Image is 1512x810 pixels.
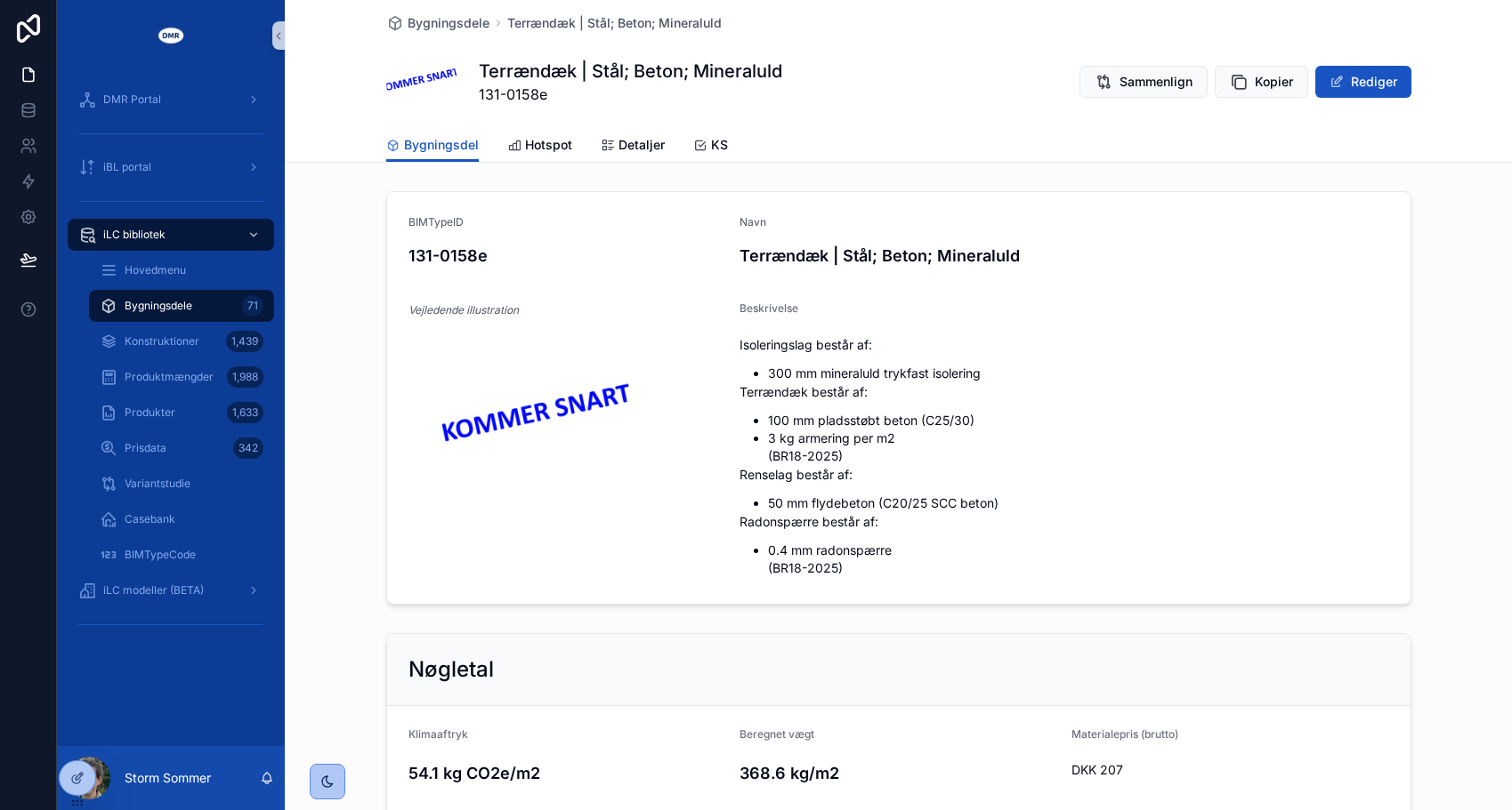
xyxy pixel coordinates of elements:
[408,215,464,229] span: BIMTypeID
[226,331,263,352] div: 1,439
[525,136,572,154] span: Hotspot
[125,370,214,384] span: Produktmængder
[1120,73,1193,91] span: Sammenlign
[386,14,489,32] a: Bygningsdele
[89,468,274,500] a: Variantstudie
[89,503,274,535] a: Casebank
[601,129,665,164] a: Detaljer
[103,228,166,242] span: iLC bibliotek
[507,129,572,164] a: Hotspot
[740,301,798,315] span: Beskrivelse
[507,14,722,32] a: Terrændæk | Stål; Beton; Mineraluld
[740,215,766,229] span: Navn
[68,574,274,606] a: iLC modeller (BETA)
[408,244,726,268] h4: 131-0158e
[89,325,274,357] a: Konstruktioner1,439
[408,727,468,741] span: Klimaaftryk
[103,92,161,107] span: DMR Portal
[103,160,151,174] span: iBL portal
[386,129,479,163] a: Bygningsdel
[89,432,274,464] a: Prisdata342
[768,412,1388,429] li: 100 mm pladsstøbt beton (C25/30)
[693,129,728,164] a: KS
[125,477,190,491] span: Variantstudie
[1215,66,1308,98] button: Kopier
[68,219,274,251] a: iLC bibliotek
[157,21,185,50] img: App logo
[740,761,1057,785] h4: 368.6 kg/m2
[125,441,166,455] span: Prisdata
[740,382,1388,401] p: Terrændæk består af:
[408,332,678,502] img: KOMMER-SNART.jpg
[125,548,196,562] span: BIMTypeCode
[125,405,175,420] span: Produkter
[768,429,1388,465] li: 3 kg armering per m2 (BR18-2025)
[408,303,519,317] em: Vejledende illustration
[125,334,199,349] span: Konstruktioner
[89,361,274,393] a: Produktmængder1,988
[479,84,782,105] span: 131-0158e
[768,541,1388,577] li: 0.4 mm radonspærre (BR18-2025)
[768,494,1388,512] li: 50 mm flydebeton (C20/25 SCC beton)
[1315,66,1411,98] button: Rediger
[233,437,263,459] div: 342
[125,263,186,277] span: Hovedmenu
[740,465,1388,484] p: Renselag består af:
[68,84,274,116] a: DMR Portal
[227,366,263,388] div: 1,988
[1071,727,1178,741] span: Materialepris (brutto)
[89,254,274,286] a: Hovedmenu
[740,244,1388,268] h4: Terrændæk | Stål; Beton; Mineraluld
[1079,66,1208,98] button: Sammenlign
[768,365,1388,382] li: 300 mm mineraluld trykfast isolering
[740,335,1388,354] p: Isoleringslag består af:
[227,402,263,423] div: 1,633
[619,136,665,154] span: Detaljer
[103,583,204,597] span: iLC modeller (BETA)
[89,397,274,429] a: Produkter1,633
[404,136,479,154] span: Bygningsdel
[68,151,274,183] a: iBL portal
[408,14,489,32] span: Bygningsdele
[57,71,285,662] div: scrollable content
[1071,761,1306,779] span: DKK 207
[125,512,175,526] span: Casebank
[408,655,494,684] h2: Nøgletal
[125,299,192,313] span: Bygningsdele
[408,761,726,785] h4: 54.1 kg CO2e/m2
[89,290,274,322] a: Bygningsdele71
[711,136,728,154] span: KS
[89,539,274,571] a: BIMTypeCode
[242,295,263,317] div: 71
[125,769,211,787] p: Storm Sommer
[740,512,1388,531] p: Radonspærre består af:
[740,727,814,741] span: Beregnet vægt
[479,59,782,84] h1: Terrændæk | Stål; Beton; Mineraluld
[1255,73,1293,91] span: Kopier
